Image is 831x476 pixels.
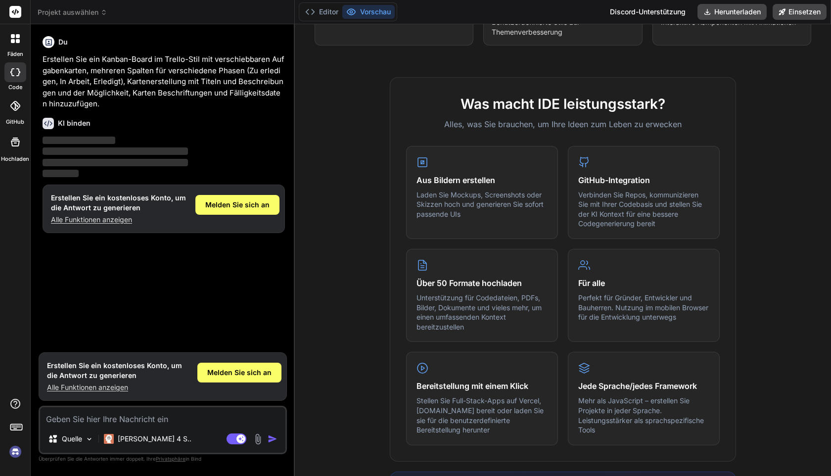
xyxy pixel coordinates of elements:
[342,5,395,19] button: Vorschau
[578,396,704,434] font: Mehr als JavaScript – erstellen Sie Projekte in jeder Sprache. Leistungsstärker als sprachspezifi...
[7,443,24,460] img: anmelden
[51,193,186,202] font: Erstellen Sie ein kostenloses Konto, um
[118,434,191,443] font: [PERSON_NAME] 4 S..
[461,95,665,112] font: Was macht IDE leistungsstark?
[185,456,201,462] font: in Bind
[6,118,24,125] font: GitHub
[773,4,827,20] button: Einsetzen
[714,7,761,16] font: Herunterladen
[47,383,128,391] font: Alle Funktionen anzeigen
[360,7,391,16] font: Vorschau
[7,50,23,57] font: Fäden
[104,434,114,444] img: Claude 4 Sonett
[58,38,68,46] font: Du
[85,435,93,443] img: Modelle auswählen
[416,396,544,434] font: Stellen Sie Full-Stack-Apps auf Vercel, [DOMAIN_NAME] bereit oder laden Sie sie für die benutzerd...
[578,190,702,228] font: Verbinden Sie Repos, kommunizieren Sie mit Ihrer Codebasis und stellen Sie der KI Kontext für ein...
[58,119,91,127] font: KI binden
[268,434,277,444] img: Symbol
[205,200,270,209] font: Melden Sie sich an
[578,175,650,185] font: GitHub-Integration
[38,8,98,16] font: Projekt auswählen
[416,381,528,391] font: Bereitstellung mit einem Klick
[47,371,137,380] font: die Antwort zu generieren
[62,434,82,443] font: Quelle
[492,18,580,36] font: Benutzerdefinierte Stile zur Themenverbesserung
[39,456,156,462] font: Überprüfen Sie die Antworten immer doppelt. Ihre
[578,293,708,321] font: Perfekt für Gründer, Entwickler und Bauherren. Nutzung im mobilen Browser für die Entwicklung unt...
[578,381,697,391] font: Jede Sprache/jedes Framework
[1,155,29,162] font: Hochladen
[788,7,821,16] font: Einsetzen
[697,4,767,20] button: Herunterladen
[51,215,132,224] font: Alle Funktionen anzeigen
[301,5,342,19] button: Editor
[444,119,682,129] font: Alles, was Sie brauchen, um Ihre Ideen zum Leben zu erwecken
[416,293,542,331] font: Unterstützung für Codedateien, PDFs, Bilder, Dokumente und vieles mehr, um einen umfassenden Kont...
[416,278,522,288] font: Über 50 Formate hochladen
[156,456,185,462] font: Privatsphäre
[610,7,686,16] font: Discord-Unterstützung
[51,203,140,212] font: die Antwort zu generieren
[43,54,284,108] font: Erstellen Sie ein Kanban-Board im Trello-Stil mit verschiebbaren Aufgabenkarten, mehreren Spalten...
[578,278,605,288] font: Für alle
[252,433,264,445] img: Anhang
[207,368,272,377] font: Melden Sie sich an
[47,361,182,370] font: Erstellen Sie ein kostenloses Konto, um
[8,84,22,91] font: Code
[319,7,338,16] font: Editor
[661,18,796,26] font: Interaktive Komponenten mit Animationen
[416,190,544,218] font: Laden Sie Mockups, Screenshots oder Skizzen hoch und generieren Sie sofort passende UIs
[416,175,495,185] font: Aus Bildern erstellen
